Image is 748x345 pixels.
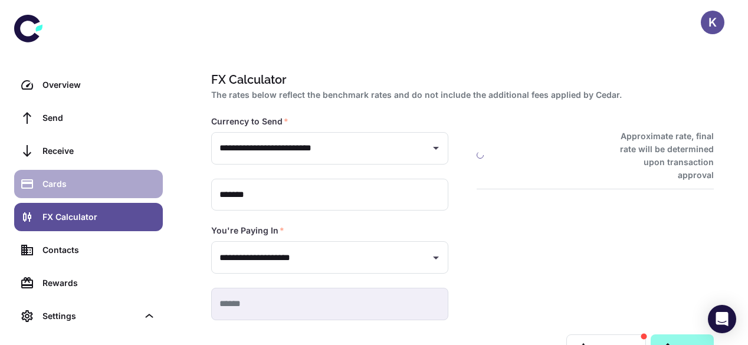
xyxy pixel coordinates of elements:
[42,211,156,224] div: FX Calculator
[428,249,444,266] button: Open
[607,130,714,182] h6: Approximate rate, final rate will be determined upon transaction approval
[211,71,709,88] h1: FX Calculator
[708,305,736,333] div: Open Intercom Messenger
[42,277,156,290] div: Rewards
[42,78,156,91] div: Overview
[42,178,156,190] div: Cards
[14,203,163,231] a: FX Calculator
[211,116,288,127] label: Currency to Send
[42,244,156,257] div: Contacts
[42,111,156,124] div: Send
[14,170,163,198] a: Cards
[42,310,138,323] div: Settings
[211,225,284,236] label: You're Paying In
[14,137,163,165] a: Receive
[14,236,163,264] a: Contacts
[14,269,163,297] a: Rewards
[42,144,156,157] div: Receive
[701,11,724,34] button: K
[14,71,163,99] a: Overview
[14,104,163,132] a: Send
[428,140,444,156] button: Open
[14,302,163,330] div: Settings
